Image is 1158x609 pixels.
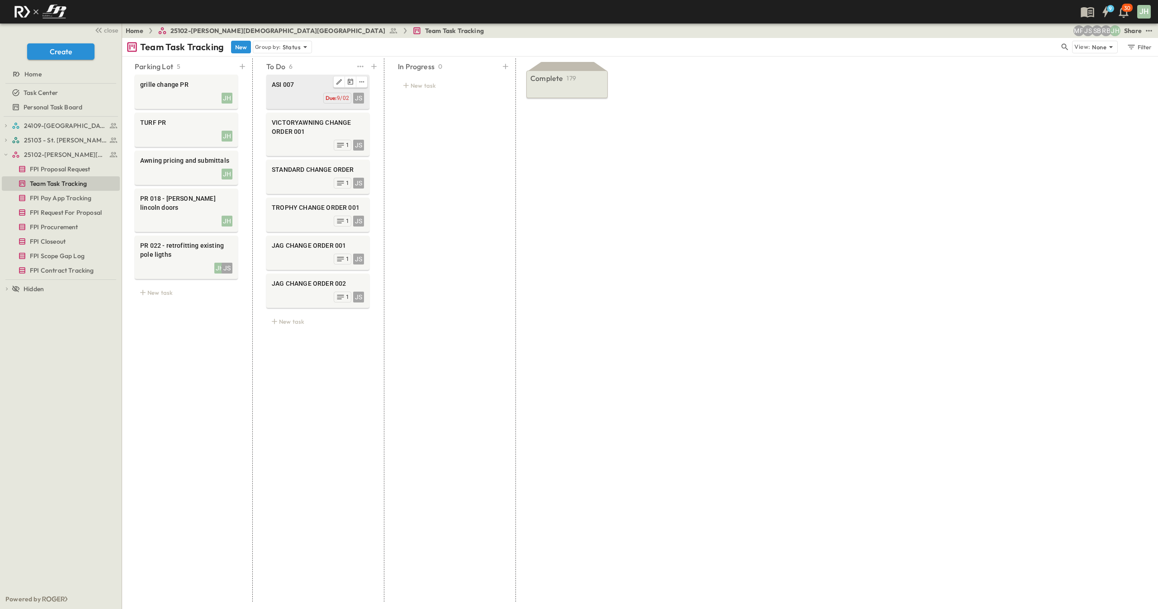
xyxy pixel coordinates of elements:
div: JS [353,254,364,264]
span: 25102-[PERSON_NAME][DEMOGRAPHIC_DATA][GEOGRAPHIC_DATA] [170,26,385,35]
div: grille change PRJH [135,75,238,109]
div: JH [222,131,232,142]
div: PR 022 - retrofitting existing pole ligthsJHJS [135,236,238,279]
div: Personal Task Boardtest [2,100,120,114]
span: Team Task Tracking [425,26,484,35]
span: Personal Task Board [24,103,82,112]
div: Share [1124,26,1142,35]
p: In Progress [398,61,435,72]
div: JH [222,93,232,104]
a: FPI Pay App Tracking [2,192,118,204]
span: 25103 - St. [PERSON_NAME] Phase 2 [24,136,107,145]
div: New task [135,286,238,299]
span: FPI Procurement [30,222,78,231]
span: Due: [326,94,337,101]
div: JS [353,140,364,151]
a: Team Task Tracking [2,177,118,190]
span: 1 [346,293,349,301]
span: ASI 007 [272,80,364,89]
a: FPI Request For Proposal [2,206,118,219]
div: JH [1137,5,1151,19]
span: FPI Proposal Request [30,165,90,174]
a: FPI Scope Gap Log [2,250,118,262]
div: 25102-Christ The Redeemer Anglican Churchtest [2,147,120,162]
a: Task Center [2,86,118,99]
button: test [1144,25,1154,36]
span: FPI Closeout [30,237,66,246]
div: 24109-St. Teresa of Calcutta Parish Halltest [2,118,120,133]
p: 0 [438,62,442,71]
div: FPI Proposal Requesttest [2,162,120,176]
div: FPI Request For Proposaltest [2,205,120,220]
span: VICTORYAWNING CHANGE ORDER 001 [272,118,364,136]
div: JAG CHANGE ORDER 002JS1 [266,274,369,308]
span: JAG CHANGE ORDER 002 [272,279,364,288]
div: 25103 - St. [PERSON_NAME] Phase 2test [2,133,120,147]
p: 5 [177,62,180,71]
button: Filter [1123,41,1154,53]
div: JS [353,93,364,104]
div: TURF PRJH [135,113,238,147]
span: 24109-St. Teresa of Calcutta Parish Hall [24,121,107,130]
span: Awning pricing and submittals [140,156,232,165]
span: Hidden [24,284,44,293]
div: FPI Closeouttest [2,234,120,249]
button: Create [27,43,95,60]
a: Team Task Tracking [412,26,484,35]
div: EditTracking Date MenueditASI 007JSDue:9/02 [266,75,369,109]
div: TROPHY CHANGE ORDER 001JS1 [266,198,369,232]
p: 30 [1124,5,1130,12]
div: VICTORYAWNING CHANGE ORDER 001JS1 [266,113,369,156]
div: JS [222,263,232,274]
div: FPI Contract Trackingtest [2,263,120,278]
div: STANDARD CHANGE ORDERJS1 [266,160,369,194]
div: Regina Barnett (rbarnett@fpibuilders.com) [1101,25,1111,36]
p: None [1092,42,1106,52]
div: New task [398,79,501,92]
button: close [91,24,120,36]
button: JH [1136,4,1152,19]
a: 25103 - St. [PERSON_NAME] Phase 2 [12,134,118,146]
span: FPI Request For Proposal [30,208,102,217]
a: FPI Proposal Request [2,163,118,175]
div: New task [266,315,369,328]
div: Awning pricing and submittalsJH [135,151,238,185]
div: Filter [1126,42,1152,52]
span: TROPHY CHANGE ORDER 001 [272,203,364,212]
p: Status [283,42,301,52]
span: FPI Scope Gap Log [30,251,85,260]
span: Home [24,70,42,79]
div: Sterling Barnett (sterling@fpibuilders.com) [1092,25,1102,36]
span: PR 022 - retrofitting existing pole ligths [140,241,232,259]
div: Team Task Trackingtest [2,176,120,191]
p: View: [1074,42,1090,52]
div: PR 018 - [PERSON_NAME] lincoln doorsJH [135,189,238,232]
div: FPI Scope Gap Logtest [2,249,120,263]
nav: breadcrumbs [126,26,489,35]
button: test [355,60,366,73]
button: edit [356,76,367,87]
span: 1 [346,255,349,263]
p: Complete [530,73,563,84]
div: Monica Pruteanu (mpruteanu@fpibuilders.com) [1073,25,1084,36]
span: TURF PR [140,118,232,127]
div: FPI Procurementtest [2,220,120,234]
img: c8d7d1ed905e502e8f77bf7063faec64e13b34fdb1f2bdd94b0e311fc34f8000.png [11,2,70,21]
div: JH [222,169,232,179]
a: FPI Procurement [2,221,118,233]
p: Group by: [255,42,281,52]
p: To Do [266,61,285,72]
h6: 9 [1109,5,1112,12]
span: 1 [346,217,349,225]
span: PR 018 - [PERSON_NAME] lincoln doors [140,194,232,212]
span: JAG CHANGE ORDER 001 [272,241,364,250]
div: JH [214,263,225,274]
span: 25102-Christ The Redeemer Anglican Church [24,150,107,159]
a: Home [2,68,118,80]
button: 9 [1097,4,1115,20]
span: grille change PR [140,80,232,89]
a: 25102-Christ The Redeemer Anglican Church [12,148,118,161]
button: Edit [334,76,345,87]
p: Team Task Tracking [140,41,224,53]
span: 9/02 [337,95,349,101]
